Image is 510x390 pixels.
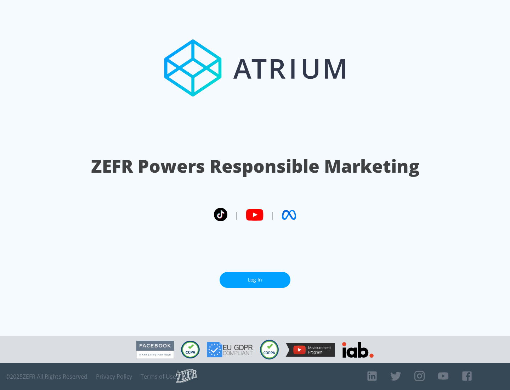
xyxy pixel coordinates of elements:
a: Log In [220,272,290,288]
img: COPPA Compliant [260,340,279,360]
a: Terms of Use [141,373,176,380]
img: GDPR Compliant [207,342,253,357]
img: YouTube Measurement Program [286,343,335,357]
span: | [234,210,239,220]
h1: ZEFR Powers Responsible Marketing [91,154,419,178]
span: © 2025 ZEFR All Rights Reserved [5,373,87,380]
a: Privacy Policy [96,373,132,380]
span: | [271,210,275,220]
img: IAB [342,342,374,358]
img: CCPA Compliant [181,341,200,358]
img: Facebook Marketing Partner [136,341,174,359]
